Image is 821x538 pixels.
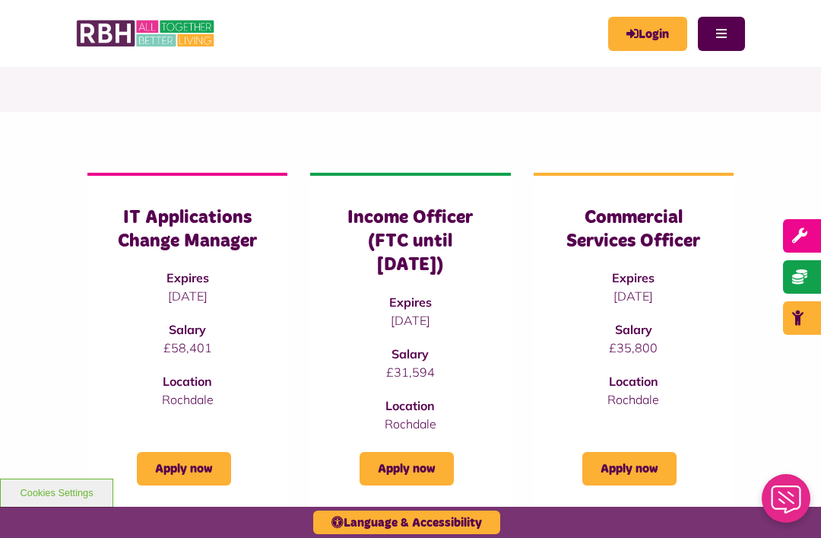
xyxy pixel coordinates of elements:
a: Apply now [137,452,231,485]
button: Navigation [698,17,745,51]
p: Rochdale [341,415,480,433]
a: MyRBH [608,17,687,51]
p: £31,594 [341,363,480,381]
iframe: Netcall Web Assistant for live chat [753,470,821,538]
p: £35,800 [564,339,703,357]
strong: Salary [615,322,652,337]
h3: Commercial Services Officer [564,206,703,253]
a: Apply now [360,452,454,485]
p: [DATE] [118,287,257,305]
p: [DATE] [341,311,480,329]
h3: IT Applications Change Manager [118,206,257,253]
img: RBH [76,15,217,52]
a: Apply now [582,452,677,485]
p: Rochdale [118,390,257,409]
strong: Expires [166,270,209,285]
strong: Location [163,374,212,389]
strong: Salary [391,346,429,361]
p: £58,401 [118,339,257,357]
strong: Location [609,374,658,389]
button: Language & Accessibility [313,511,500,534]
strong: Expires [389,294,432,310]
p: Rochdale [564,390,703,409]
h3: Income Officer (FTC until [DATE]) [341,206,480,278]
strong: Salary [169,322,206,337]
strong: Expires [612,270,655,285]
p: [DATE] [564,287,703,305]
strong: Location [385,398,435,413]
